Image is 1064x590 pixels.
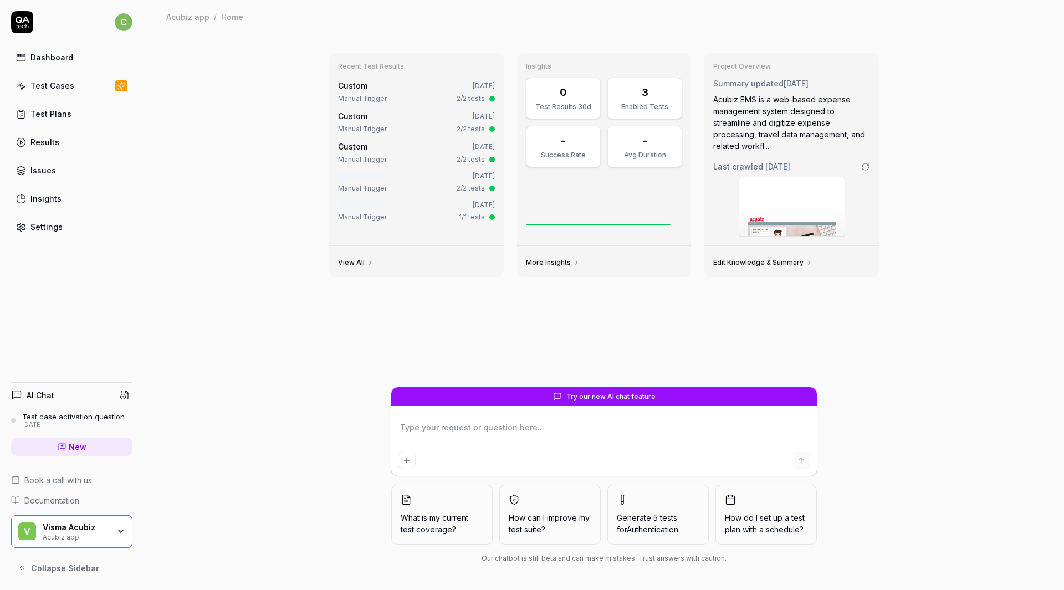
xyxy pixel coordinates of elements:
[617,513,678,534] span: Generate 5 tests for Authentication
[11,557,132,579] button: Collapse Sidebar
[11,495,132,506] a: Documentation
[336,138,497,167] a: Custom[DATE]Manual Trigger2/2 tests
[30,80,74,91] div: Test Cases
[391,485,493,545] button: What is my current test coverage?
[533,102,594,112] div: Test Results 30d
[338,212,387,222] div: Manual Trigger
[30,165,56,176] div: Issues
[30,221,63,233] div: Settings
[457,124,485,134] div: 2/2 tests
[11,131,132,153] a: Results
[401,512,483,535] span: What is my current test coverage?
[11,160,132,181] a: Issues
[11,47,132,68] a: Dashboard
[561,133,565,148] div: -
[11,515,132,548] button: VVisma AcubizAcubiz app
[725,512,807,535] span: How do I set up a test plan with a schedule?
[457,155,485,165] div: 2/2 tests
[43,532,109,541] div: Acubiz app
[643,133,647,148] div: -
[713,79,784,88] span: Summary updated
[11,188,132,209] a: Insights
[115,13,132,31] span: c
[336,198,497,224] a: [DATE]Manual Trigger1/1 tests
[615,150,675,160] div: Avg Duration
[11,216,132,238] a: Settings
[336,78,497,106] a: Custom[DATE]Manual Trigger2/2 tests
[473,112,495,120] time: [DATE]
[457,183,485,193] div: 2/2 tests
[566,392,656,402] span: Try our new AI chat feature
[533,150,594,160] div: Success Rate
[11,438,132,456] a: New
[69,441,86,453] span: New
[336,108,497,136] a: Custom[DATE]Manual Trigger2/2 tests
[221,11,243,22] div: Home
[615,102,675,112] div: Enabled Tests
[457,94,485,104] div: 2/2 tests
[11,474,132,486] a: Book a call with us
[784,79,809,88] time: [DATE]
[473,142,495,151] time: [DATE]
[473,172,495,180] time: [DATE]
[509,512,591,535] span: How can I improve my test suite?
[765,162,790,171] time: [DATE]
[473,81,495,90] time: [DATE]
[24,474,92,486] span: Book a call with us
[338,94,387,104] div: Manual Trigger
[338,155,387,165] div: Manual Trigger
[642,85,648,100] div: 3
[473,201,495,209] time: [DATE]
[713,161,790,172] span: Last crawled
[713,62,870,71] h3: Project Overview
[560,85,567,100] div: 0
[214,11,217,22] div: /
[338,183,387,193] div: Manual Trigger
[338,81,367,90] span: Custom
[398,452,416,469] button: Add attachment
[43,522,109,532] div: Visma Acubiz
[18,522,36,540] span: V
[30,108,71,120] div: Test Plans
[166,11,209,22] div: Acubiz app
[338,62,495,71] h3: Recent Test Results
[22,412,125,421] div: Test case activation question
[861,162,870,171] a: Go to crawling settings
[739,177,845,236] img: Screenshot
[11,103,132,125] a: Test Plans
[459,212,485,222] div: 1/1 tests
[336,169,497,196] a: [DATE]Manual Trigger2/2 tests
[11,412,132,429] a: Test case activation question[DATE]
[607,485,709,545] button: Generate 5 tests forAuthentication
[30,193,62,204] div: Insights
[30,136,59,148] div: Results
[715,485,817,545] button: How do I set up a test plan with a schedule?
[22,421,125,429] div: [DATE]
[27,389,54,401] h4: AI Chat
[24,495,79,506] span: Documentation
[338,142,367,151] span: Custom
[338,111,367,121] span: Custom
[30,52,73,63] div: Dashboard
[338,258,374,267] a: View All
[713,258,812,267] a: Edit Knowledge & Summary
[115,11,132,33] button: c
[391,553,817,563] div: Our chatbot is still beta and can make mistakes. Trust answers with caution.
[31,562,99,574] span: Collapse Sidebar
[499,485,601,545] button: How can I improve my test suite?
[526,258,580,267] a: More Insights
[338,124,387,134] div: Manual Trigger
[11,75,132,96] a: Test Cases
[713,94,870,152] div: Acubiz EMS is a web-based expense management system designed to streamline and digitize expense p...
[526,62,683,71] h3: Insights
